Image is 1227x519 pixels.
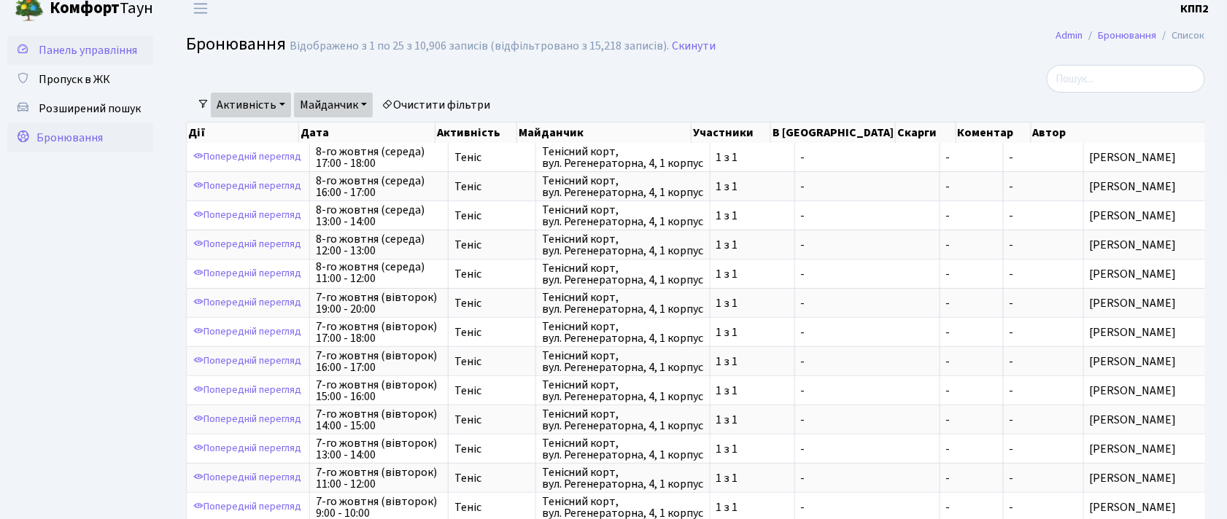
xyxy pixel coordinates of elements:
th: Активність [436,122,517,143]
span: Теніс [454,297,530,309]
th: Участники [692,122,771,143]
span: Теніс [454,385,530,397]
span: 1 з 1 [716,443,789,455]
span: 8-го жовтня (середа) 11:00 - 12:00 [316,262,442,286]
span: 1 з 1 [716,152,789,163]
span: 8-го жовтня (середа) 13:00 - 14:00 [316,204,442,227]
span: 1 з 1 [716,356,789,367]
span: - [1010,412,1014,428]
span: Тенісний корт, вул. Регенераторна, 4, 1 корпус [542,467,704,490]
span: - [1010,208,1014,224]
span: Теніс [454,181,530,192]
span: 1 з 1 [716,268,789,280]
span: - [1010,295,1014,311]
th: Дата [299,122,436,143]
span: Тенісний корт, вул. Регенераторна, 4, 1 корпус [542,496,704,519]
span: Теніс [454,414,530,426]
span: - [801,356,934,367]
span: 7-го жовтня (вівторок) 11:00 - 12:00 [316,467,442,490]
span: - [801,297,934,309]
span: - [946,181,997,192]
span: Тенісний корт, вул. Регенераторна, 4, 1 корпус [542,321,704,344]
span: Теніс [454,472,530,484]
span: 8-го жовтня (середа) 12:00 - 13:00 [316,233,442,257]
span: - [1010,383,1014,399]
span: - [801,268,934,280]
span: Теніс [454,356,530,367]
a: Попередній перегляд [190,204,305,227]
a: Майданчик [294,93,373,117]
a: Очистити фільтри [376,93,496,117]
a: Попередній перегляд [190,350,305,372]
a: Попередній перегляд [190,262,305,285]
a: Попередній перегляд [190,175,305,198]
span: Панель управління [39,42,137,58]
a: Скинути [672,39,716,53]
span: 1 з 1 [716,472,789,484]
span: - [801,385,934,397]
span: 7-го жовтня (вівторок) 16:00 - 17:00 [316,350,442,373]
a: Бронювання [7,123,153,152]
th: В [GEOGRAPHIC_DATA] [771,122,896,143]
span: Пропуск в ЖК [39,71,110,87]
span: 7-го жовтня (вівторок) 9:00 - 10:00 [316,496,442,519]
span: - [1010,499,1014,515]
span: Розширений пошук [39,101,141,117]
span: Тенісний корт, вул. Регенераторна, 4, 1 корпус [542,350,704,373]
span: 1 з 1 [716,327,789,338]
span: - [801,502,934,513]
span: Тенісний корт, вул. Регенераторна, 4, 1 корпус [542,262,704,286]
nav: breadcrumb [1034,20,1227,51]
span: - [1010,470,1014,486]
span: - [801,239,934,251]
span: Тенісний корт, вул. Регенераторна, 4, 1 корпус [542,292,704,315]
span: 7-го жовтня (вівторок) 14:00 - 15:00 [316,408,442,432]
span: - [801,152,934,163]
a: Активність [211,93,291,117]
span: Тенісний корт, вул. Регенераторна, 4, 1 корпус [542,204,704,227]
span: - [801,414,934,426]
span: - [946,152,997,163]
span: 1 з 1 [716,239,789,251]
a: Попередній перегляд [190,496,305,518]
span: - [1010,149,1014,165]
span: 7-го жовтня (вівторок) 17:00 - 18:00 [316,321,442,344]
span: - [946,327,997,338]
th: Коментар [956,122,1031,143]
span: - [946,502,997,513]
span: Тенісний корт, вул. Регенераторна, 4, 1 корпус [542,408,704,432]
span: - [946,268,997,280]
a: Попередній перегляд [190,233,305,256]
input: Пошук... [1047,65,1205,93]
span: - [946,443,997,455]
span: 7-го жовтня (вівторок) 19:00 - 20:00 [316,292,442,315]
span: - [946,385,997,397]
span: - [1010,266,1014,282]
span: - [1010,179,1014,195]
a: Розширений пошук [7,94,153,123]
span: Теніс [454,152,530,163]
a: Попередній перегляд [190,146,305,168]
a: Попередній перегляд [190,437,305,460]
span: 1 з 1 [716,297,789,309]
li: Список [1157,28,1205,44]
a: Попередній перегляд [190,467,305,489]
span: - [946,297,997,309]
th: Скарги [896,122,956,143]
span: Бронювання [36,130,103,146]
a: Бронювання [1099,28,1157,43]
span: 1 з 1 [716,181,789,192]
th: Майданчик [517,122,692,143]
a: Пропуск в ЖК [7,65,153,94]
span: Тенісний корт, вул. Регенераторна, 4, 1 корпус [542,175,704,198]
span: Теніс [454,239,530,251]
span: Теніс [454,268,530,280]
span: - [1010,441,1014,457]
span: - [946,356,997,367]
span: Бронювання [186,31,286,57]
span: - [946,210,997,222]
span: 1 з 1 [716,385,789,397]
a: Попередній перегляд [190,292,305,314]
th: Дії [187,122,299,143]
b: КПП2 [1181,1,1209,17]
